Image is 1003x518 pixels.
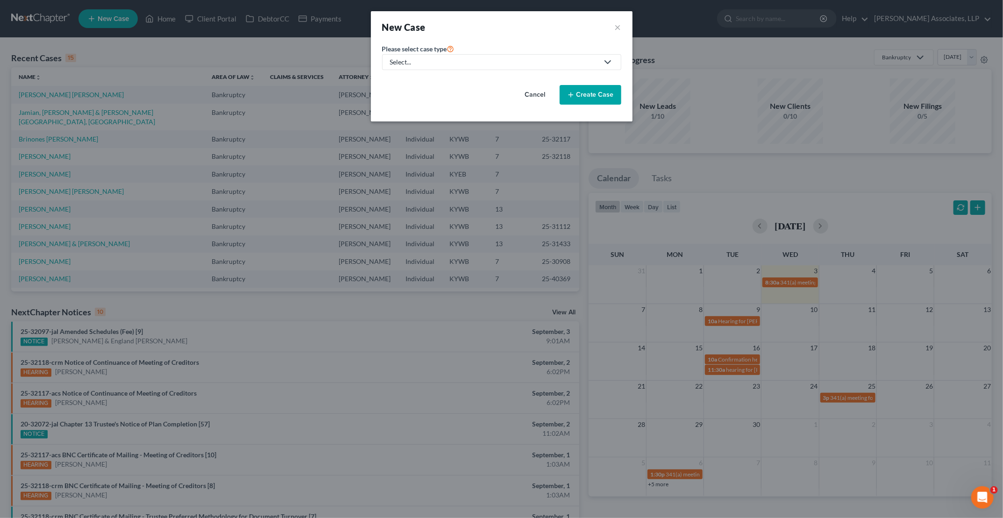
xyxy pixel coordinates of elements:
[971,486,994,509] iframe: Intercom live chat
[560,85,621,105] button: Create Case
[515,85,556,104] button: Cancel
[382,21,426,33] strong: New Case
[615,21,621,34] button: ×
[390,57,598,67] div: Select...
[382,45,447,53] span: Please select case type
[990,486,998,494] span: 1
